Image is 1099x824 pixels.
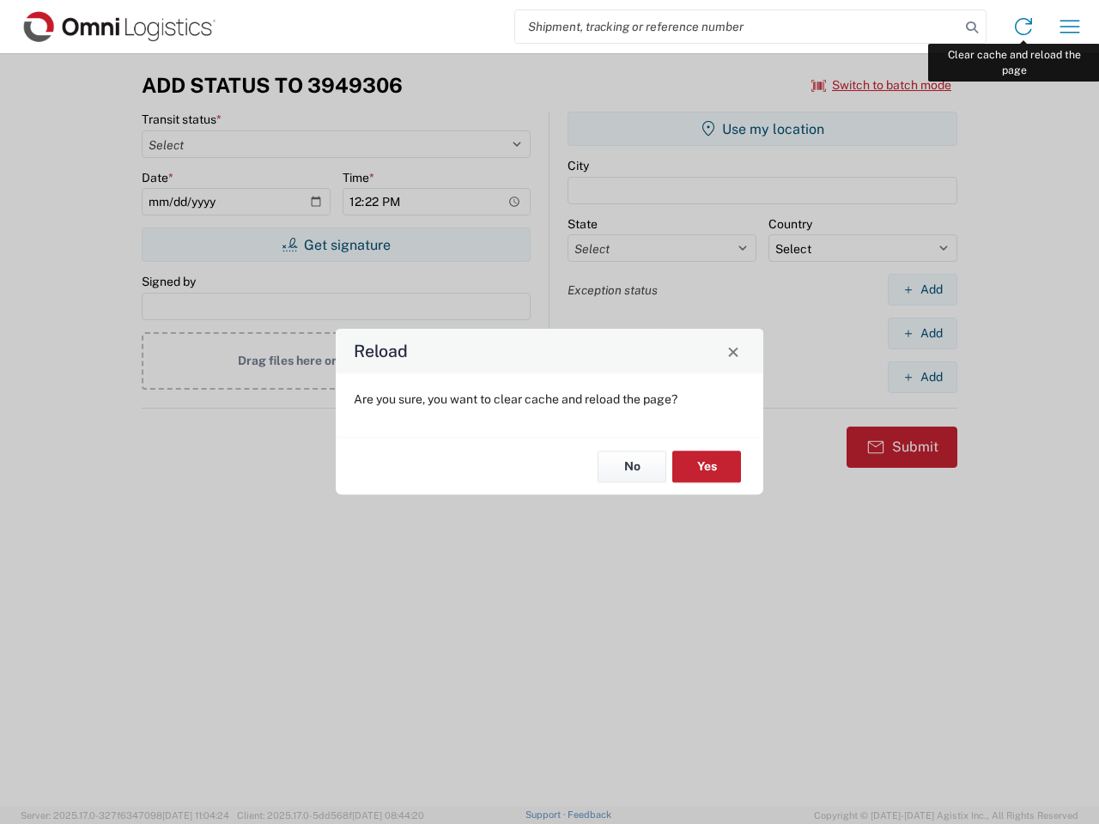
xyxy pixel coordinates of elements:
p: Are you sure, you want to clear cache and reload the page? [354,391,745,407]
button: Close [721,339,745,363]
input: Shipment, tracking or reference number [515,10,960,43]
button: No [598,451,666,482]
h4: Reload [354,339,408,364]
button: Yes [672,451,741,482]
